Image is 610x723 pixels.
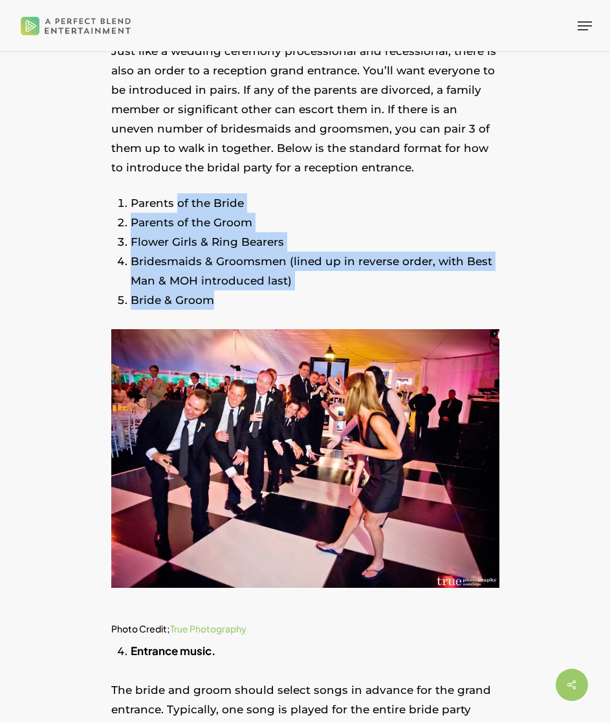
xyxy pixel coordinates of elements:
[18,8,134,43] img: A Perfect Blend Entertainment
[111,621,499,636] h6: Photo Credit;
[111,329,499,588] img: entrance song, Reception grand entrance, reception entrance, introductions, Hudson Valley DJ, Wed...
[131,290,499,310] li: Bride & Groom
[131,252,499,290] li: Bridesmaids & Groomsmen (lined up in reverse order, with Best Man & MOH introduced last)
[131,213,499,232] li: Parents of the Groom
[131,643,215,658] strong: Entrance music.
[578,19,592,32] a: Navigation Menu
[131,193,499,213] li: Parents of the Bride
[111,41,499,194] p: Just like a wedding ceremony processional and recessional, there is also an order to a reception ...
[131,232,499,252] li: Flower Girls & Ring Bearers
[170,623,246,634] a: True Photography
